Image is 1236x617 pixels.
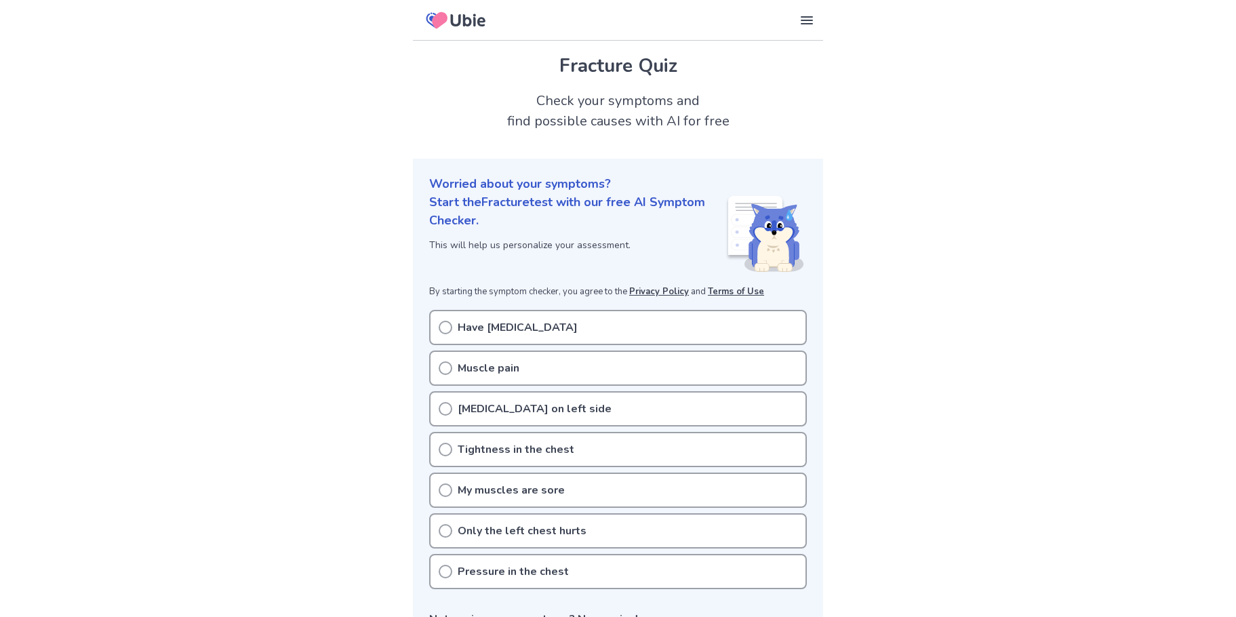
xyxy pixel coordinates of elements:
h1: Fracture Quiz [429,52,807,80]
img: Shiba [725,196,804,272]
h2: Check your symptoms and find possible causes with AI for free [413,91,823,132]
p: This will help us personalize your assessment. [429,238,725,252]
p: Start the Fracture test with our free AI Symptom Checker. [429,193,725,230]
p: Have [MEDICAL_DATA] [458,319,578,336]
p: Pressure in the chest [458,563,569,580]
p: [MEDICAL_DATA] on left side [458,401,612,417]
a: Privacy Policy [629,285,689,298]
p: Tightness in the chest [458,441,574,458]
p: Worried about your symptoms? [429,175,807,193]
p: By starting the symptom checker, you agree to the and [429,285,807,299]
p: Muscle pain [458,360,519,376]
p: Only the left chest hurts [458,523,586,539]
p: My muscles are sore [458,482,565,498]
a: Terms of Use [708,285,764,298]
